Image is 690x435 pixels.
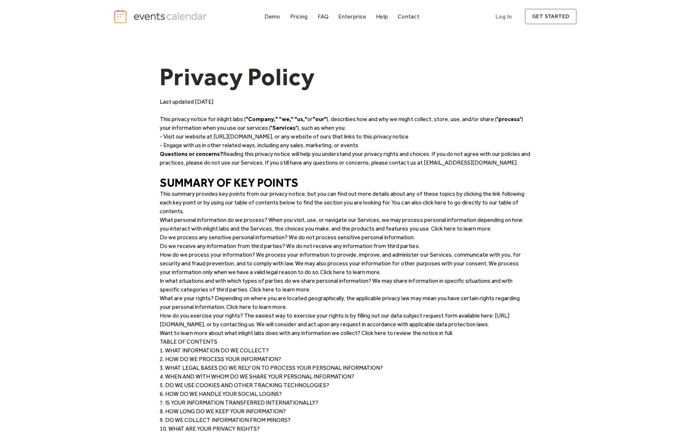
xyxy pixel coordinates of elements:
[315,12,332,21] a: FAQ
[160,115,531,132] p: This privacy notice for inlight labs ( or ), describes how and why we might collect, store, use, ...
[262,12,283,21] a: Demo
[338,14,366,18] div: Enterprise
[498,116,520,123] strong: process
[160,372,531,381] p: 4. WHEN AND WITH WHOM DO WE SHARE YOUR PERSONAL INFORMATION?
[373,12,391,21] a: Help
[160,390,531,398] p: 6. HOW DO WE HANDLE YOUR SOCIAL LOGINS?
[160,132,531,141] p: - Visit our website at [URL][DOMAIN_NAME], or any website of ours that links to this privacy notice
[160,329,531,337] p: Want to learn more about what inlight labs does with any information we collect? Click here to re...
[160,167,531,176] p: ‍
[398,14,419,18] div: Contact
[160,424,531,433] p: 10. WHAT ARE YOUR PRIVACY RIGHTS?
[287,12,311,21] a: Pricing
[160,294,531,311] p: What are your rights? Depending on where you are located geographically, the applicable privacy l...
[160,190,531,216] p: This summary provides key points from our privacy notice, but you can find out more details about...
[160,337,531,346] p: TABLE OF CONTENTS
[376,14,388,18] div: Help
[395,12,422,21] a: Contact
[160,355,531,364] p: 2. HOW DO WE PROCESS YOUR INFORMATION?
[160,242,531,250] p: Do we receive any information from third parties? We do not receive any information from third pa...
[160,416,531,424] p: 9. DO WE COLLECT INFORMATION FROM MINORS?
[160,364,531,372] p: 3. WHAT LEGAL BASES DO WE RELY ON TO PROCESS YOUR PERSONAL INFORMATION?
[160,98,531,106] p: Last updated [DATE]
[160,62,531,98] h1: Privacy Policy
[160,381,531,390] p: 5. DO WE USE COOKIES AND OTHER TRACKING TECHNOLOGIES?
[525,9,577,24] a: get started
[160,346,531,355] p: 1. WHAT INFORMATION DO WE COLLECT?
[160,106,531,115] p: ‍
[246,116,307,123] strong: "Company," "we," "us,"
[290,14,308,18] div: Pricing
[335,12,369,21] a: Enterprise
[264,14,280,18] div: Demo
[160,141,531,150] p: - Engage with us in other related ways, including any sales, marketing, or events
[272,124,295,131] strong: Services
[160,277,531,294] p: In what situations and with which types of parties do we share personal information? We may share...
[160,216,531,233] p: What personal information do we process? When you visit, use, or navigate our Services, we may pr...
[488,9,519,24] a: Log In
[160,150,223,157] strong: Questions or concerns?
[318,14,329,18] div: FAQ
[160,250,531,277] p: How do we process your information? We process your information to provide, improve, and administ...
[113,9,209,24] a: home
[160,311,531,329] p: How do you exercise your rights? The easiest way to exercise your rights is by filling out our da...
[160,176,531,190] h3: SUMMARY OF KEY POINTS
[160,233,531,242] p: Do we process any sensitive personal information? We do not process sensitive personal information.
[160,150,531,167] p: Reading this privacy notice will help you understand your privacy rights and choices. If you do n...
[160,407,531,416] p: 8. HOW LONG DO WE KEEP YOUR INFORMATION?
[313,116,327,123] strong: "our"
[160,398,531,407] p: 7. IS YOUR INFORMATION TRANSFERRED INTERNATIONALLY?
